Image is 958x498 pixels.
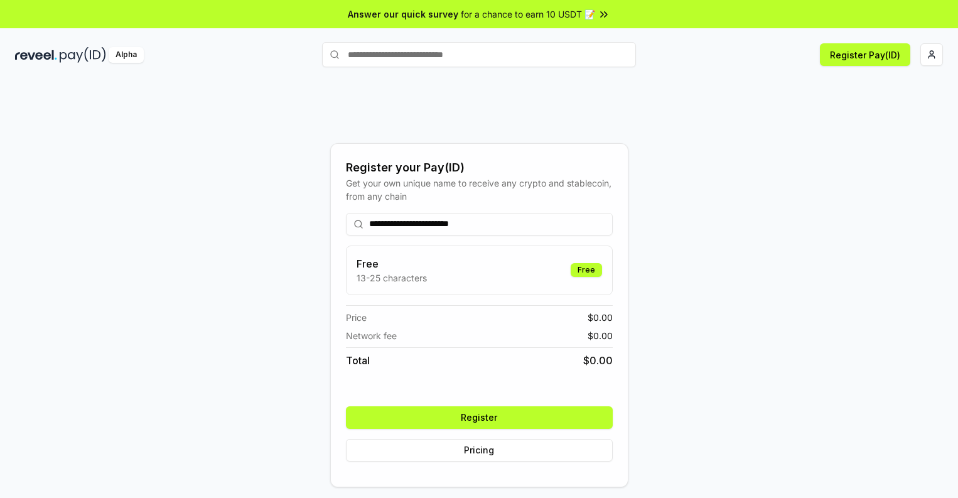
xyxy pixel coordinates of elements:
[820,43,910,66] button: Register Pay(ID)
[346,329,397,342] span: Network fee
[346,406,613,429] button: Register
[357,256,427,271] h3: Free
[109,47,144,63] div: Alpha
[357,271,427,284] p: 13-25 characters
[346,353,370,368] span: Total
[60,47,106,63] img: pay_id
[461,8,595,21] span: for a chance to earn 10 USDT 📝
[588,311,613,324] span: $ 0.00
[348,8,458,21] span: Answer our quick survey
[346,159,613,176] div: Register your Pay(ID)
[583,353,613,368] span: $ 0.00
[588,329,613,342] span: $ 0.00
[15,47,57,63] img: reveel_dark
[346,176,613,203] div: Get your own unique name to receive any crypto and stablecoin, from any chain
[571,263,602,277] div: Free
[346,439,613,462] button: Pricing
[346,311,367,324] span: Price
